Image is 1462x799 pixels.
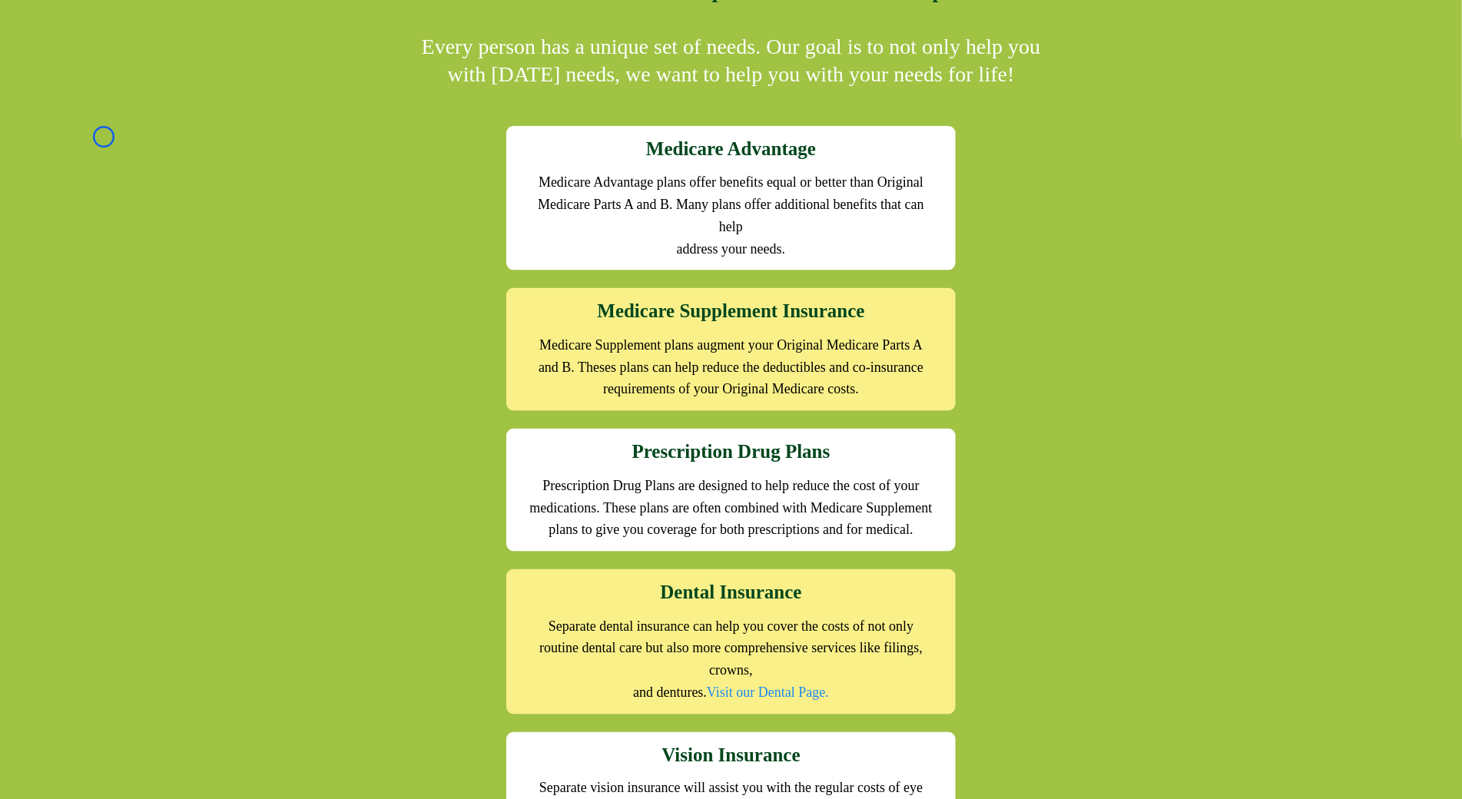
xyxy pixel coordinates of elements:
h2: Medicare Supplement plans augment your Original Medicare Parts A and B. Theses plans can help red... [529,334,933,400]
strong: Vision Insurance [661,744,800,765]
h2: Separate dental insurance can help you cover the costs of not only routine dental care but also m... [529,615,933,681]
strong: Dental Insurance [660,582,801,602]
strong: Medicare Advantage [646,138,816,159]
strong: Medicare Supplement Insurance [597,300,864,321]
h2: Prescription Drug Plans are designed to help reduce the cost of your medications. These plans are... [529,475,933,541]
p: Every person has a unique set of needs. Our goal is to not only help you with [DATE] needs, we wa... [409,33,1053,89]
h2: address your needs. [529,238,933,260]
a: Visit our Dental Page. [707,685,829,700]
h2: and dentures. [529,681,933,704]
h2: Medicare Advantage plans offer benefits equal or better than Original Medicare Parts A and B. Man... [529,171,933,237]
strong: Prescription Drug Plans [632,441,830,462]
